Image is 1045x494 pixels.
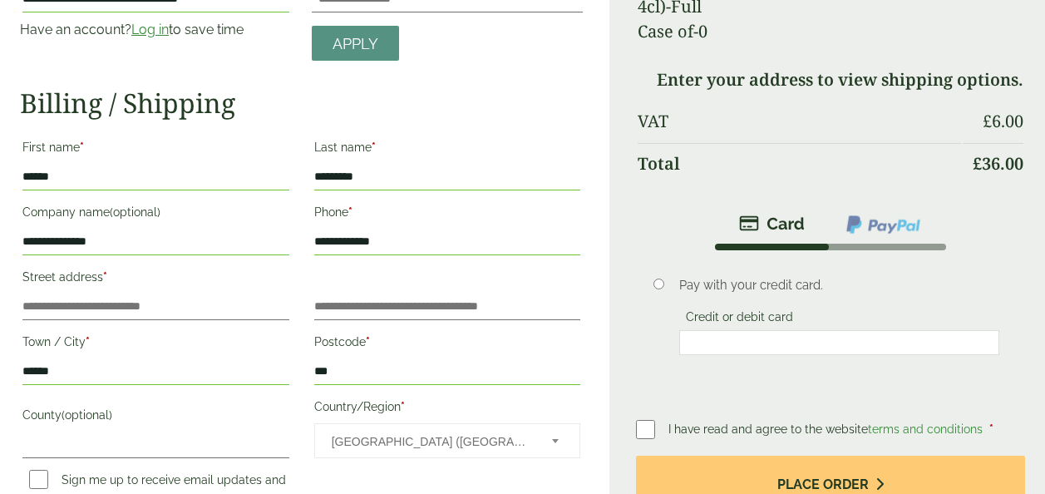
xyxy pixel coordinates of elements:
[983,110,992,132] span: £
[20,87,583,119] h2: Billing / Shipping
[80,141,84,154] abbr: required
[679,310,800,329] label: Credit or debit card
[989,422,993,436] abbr: required
[332,424,530,459] span: United Kingdom (UK)
[868,422,983,436] a: terms and conditions
[366,335,370,348] abbr: required
[103,270,107,284] abbr: required
[845,214,922,235] img: ppcp-gateway.png
[348,205,352,219] abbr: required
[22,403,289,432] label: County
[638,101,961,141] th: VAT
[22,265,289,294] label: Street address
[314,200,581,229] label: Phone
[20,20,292,40] p: Have an account? to save time
[131,22,169,37] a: Log in
[679,276,999,294] p: Pay with your credit card.
[983,110,1023,132] bdi: 6.00
[22,200,289,229] label: Company name
[22,136,289,164] label: First name
[314,395,581,423] label: Country/Region
[973,152,982,175] span: £
[401,400,405,413] abbr: required
[22,330,289,358] label: Town / City
[638,60,1023,100] td: Enter your address to view shipping options.
[684,335,994,350] iframe: Secure card payment input frame
[314,330,581,358] label: Postcode
[110,205,160,219] span: (optional)
[62,408,112,422] span: (optional)
[29,470,48,489] input: Sign me up to receive email updates and news(optional)
[372,141,376,154] abbr: required
[312,26,399,62] a: Apply
[668,422,986,436] span: I have read and agree to the website
[314,136,581,164] label: Last name
[86,335,90,348] abbr: required
[739,214,805,234] img: stripe.png
[333,35,378,53] span: Apply
[973,152,1023,175] bdi: 36.00
[638,143,961,184] th: Total
[314,423,581,458] span: Country/Region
